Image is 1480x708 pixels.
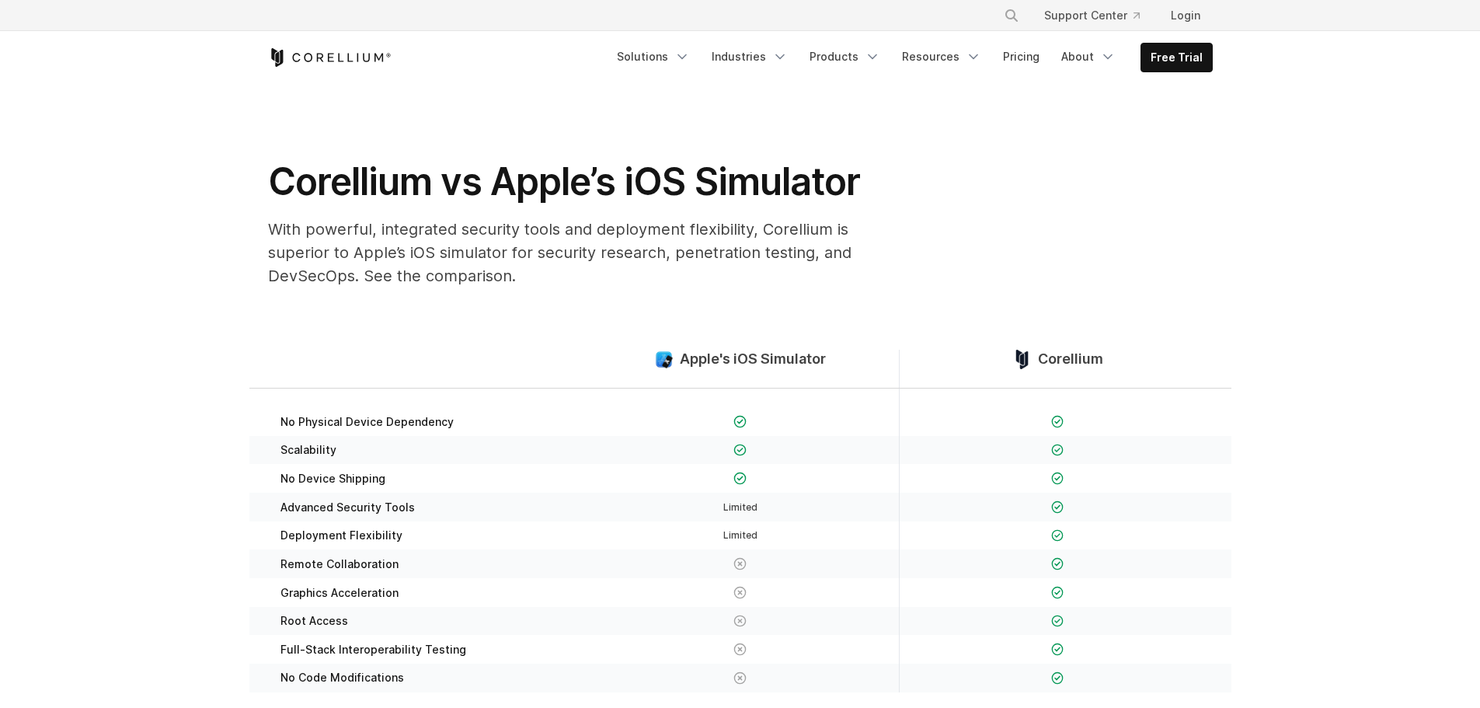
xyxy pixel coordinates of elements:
p: With powerful, integrated security tools and deployment flexibility, Corellium is superior to App... [268,218,890,288]
span: Scalability [280,443,336,457]
span: No Physical Device Dependency [280,415,454,429]
img: Checkmark [1051,586,1064,599]
img: X [733,557,747,570]
img: Checkmark [1051,500,1064,514]
div: Navigation Menu [985,2,1213,30]
img: Checkmark [733,415,747,428]
img: Checkmark [1051,557,1064,570]
a: Support Center [1032,2,1152,30]
span: Graphics Acceleration [280,586,399,600]
button: Search [998,2,1026,30]
span: No Code Modifications [280,671,404,685]
img: Checkmark [1051,671,1064,685]
img: X [733,586,747,599]
span: Deployment Flexibility [280,528,402,542]
a: Resources [893,43,991,71]
a: Solutions [608,43,699,71]
h1: Corellium vs Apple’s iOS Simulator [268,159,890,205]
span: Root Access [280,614,348,628]
img: X [733,643,747,656]
a: Industries [702,43,797,71]
img: Checkmark [1051,529,1064,542]
img: Checkmark [1051,615,1064,628]
img: Checkmark [1051,472,1064,485]
span: Apple's iOS Simulator [680,351,826,368]
span: Full-Stack Interoperability Testing [280,643,466,657]
span: Limited [723,529,757,541]
a: Corellium Home [268,48,392,67]
span: Limited [723,501,757,513]
a: Products [800,43,890,71]
img: compare_ios-simulator--large [654,350,674,369]
span: No Device Shipping [280,472,385,486]
a: Pricing [994,43,1049,71]
img: Checkmark [1051,643,1064,656]
div: Navigation Menu [608,43,1213,72]
img: Checkmark [733,472,747,485]
span: Remote Collaboration [280,557,399,571]
img: Checkmark [1051,444,1064,457]
a: Free Trial [1141,44,1212,71]
img: X [733,615,747,628]
a: About [1052,43,1125,71]
img: Checkmark [733,444,747,457]
a: Login [1158,2,1213,30]
span: Corellium [1038,351,1103,368]
img: Checkmark [1051,415,1064,428]
img: X [733,671,747,685]
span: Advanced Security Tools [280,500,415,514]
